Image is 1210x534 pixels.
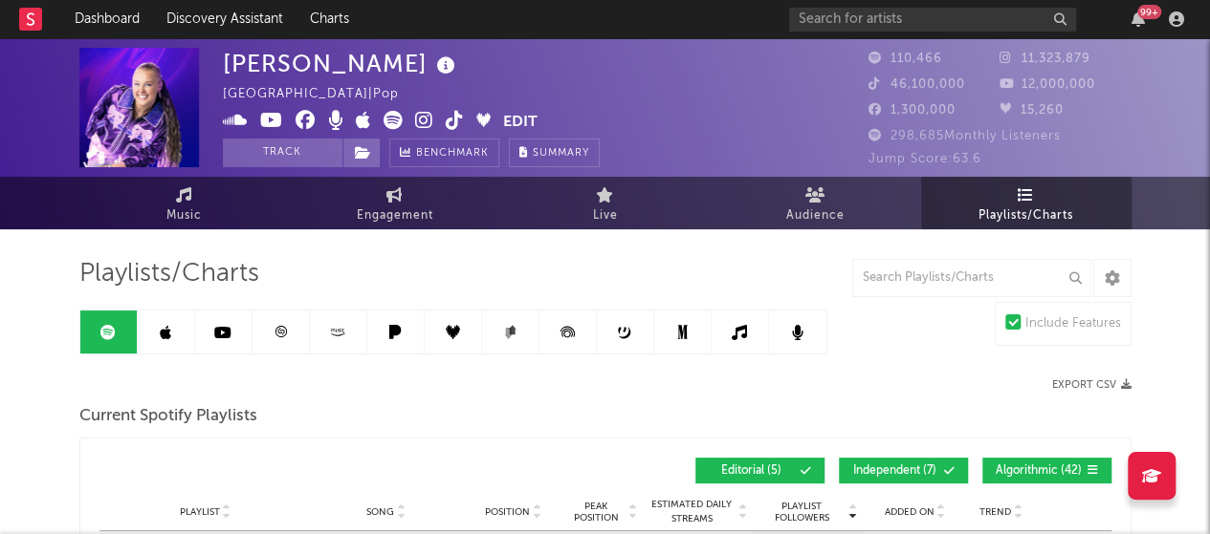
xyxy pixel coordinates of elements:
[503,111,538,135] button: Edit
[885,506,935,518] span: Added On
[869,53,942,65] span: 110,466
[223,139,342,167] button: Track
[982,458,1111,483] button: Algorithmic(42)
[357,204,433,227] span: Engagement
[851,465,939,477] span: Independent ( 7 )
[869,153,981,165] span: Jump Score: 63.6
[509,139,600,167] button: Summary
[869,78,965,91] span: 46,100,000
[223,83,421,106] div: [GEOGRAPHIC_DATA] | Pop
[79,263,259,286] span: Playlists/Charts
[1025,312,1121,335] div: Include Features
[1000,78,1095,91] span: 12,000,000
[786,204,845,227] span: Audience
[566,501,627,523] span: Peak Position
[695,458,825,483] button: Editorial(5)
[416,142,489,165] span: Benchmark
[223,48,460,79] div: [PERSON_NAME]
[758,501,847,523] span: Playlist Followers
[995,465,1083,477] span: Algorithmic ( 42 )
[711,177,921,229] a: Audience
[533,148,589,159] span: Summary
[593,204,618,227] span: Live
[290,177,500,229] a: Engagement
[648,498,737,526] span: Estimated Daily Streams
[79,405,257,428] span: Current Spotify Playlists
[366,506,394,518] span: Song
[389,139,499,167] a: Benchmark
[852,259,1091,297] input: Search Playlists/Charts
[1132,11,1145,27] button: 99+
[869,130,1061,142] span: 298,685 Monthly Listeners
[180,506,220,518] span: Playlist
[869,104,956,117] span: 1,300,000
[789,8,1076,32] input: Search for artists
[1137,5,1161,19] div: 99 +
[979,506,1011,518] span: Trend
[166,204,202,227] span: Music
[485,506,530,518] span: Position
[979,204,1073,227] span: Playlists/Charts
[921,177,1132,229] a: Playlists/Charts
[1052,379,1132,391] button: Export CSV
[500,177,711,229] a: Live
[708,465,796,477] span: Editorial ( 5 )
[839,458,968,483] button: Independent(7)
[1000,104,1064,117] span: 15,260
[79,177,290,229] a: Music
[1000,53,1090,65] span: 11,323,879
